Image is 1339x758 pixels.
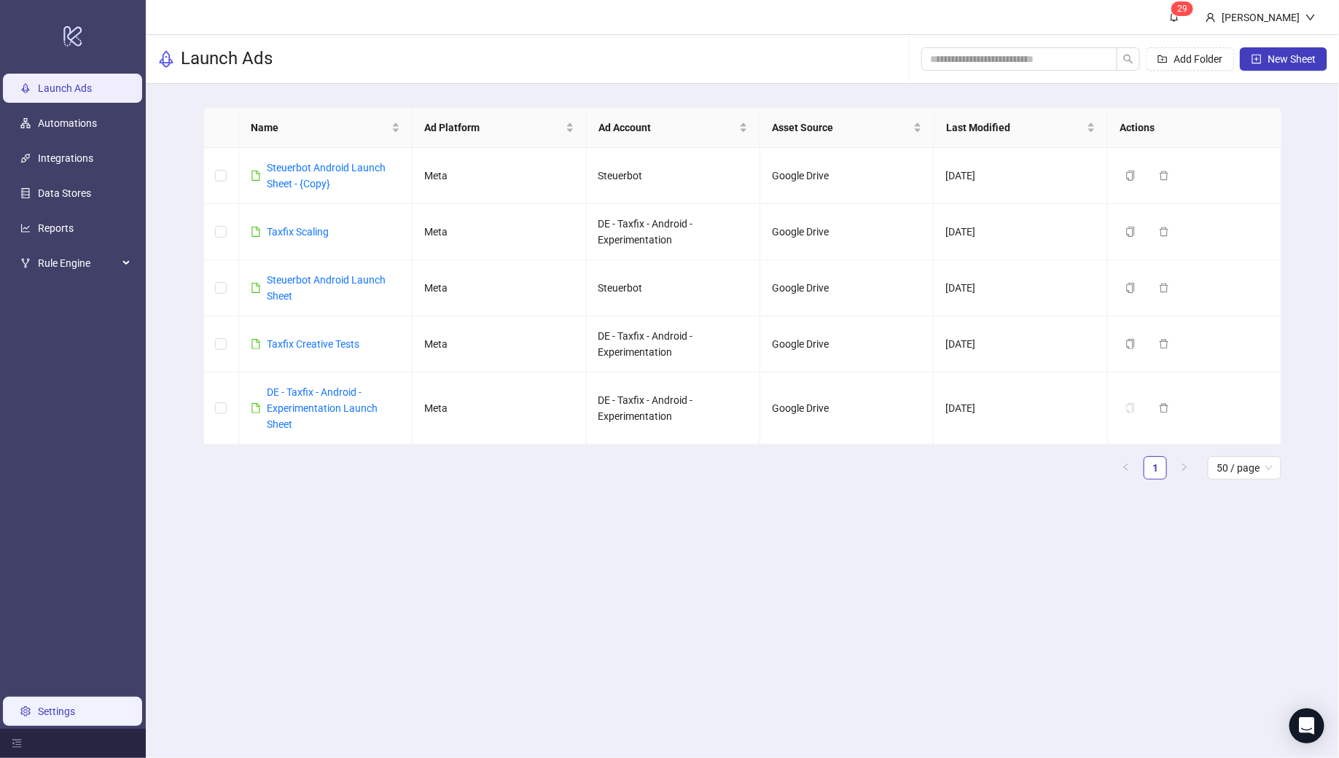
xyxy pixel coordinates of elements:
[760,204,934,260] td: Google Drive
[1144,457,1166,479] a: 1
[587,148,760,204] td: Steuerbot
[1171,1,1193,16] sup: 29
[1123,54,1133,64] span: search
[587,260,760,316] td: Steuerbot
[772,120,910,136] span: Asset Source
[1268,53,1316,65] span: New Sheet
[934,316,1107,372] td: [DATE]
[251,403,261,413] span: file
[267,386,378,430] a: DE - Taxfix - Android - Experimentation Launch Sheet
[1173,456,1196,480] button: right
[587,108,760,148] th: Ad Account
[1125,227,1136,237] span: copy
[1305,12,1316,23] span: down
[760,372,934,445] td: Google Drive
[934,108,1108,148] th: Last Modified
[413,148,586,204] td: Meta
[1240,47,1327,71] button: New Sheet
[587,204,760,260] td: DE - Taxfix - Android - Experimentation
[1114,456,1138,480] button: left
[1169,12,1179,22] span: bell
[413,204,586,260] td: Meta
[38,706,75,717] a: Settings
[1252,54,1262,64] span: plus-square
[267,338,359,350] a: Taxfix Creative Tests
[1114,456,1138,480] li: Previous Page
[760,148,934,204] td: Google Drive
[1125,171,1136,181] span: copy
[424,120,562,136] span: Ad Platform
[251,339,261,349] span: file
[267,162,386,189] a: Steuerbot Android Launch Sheet - {Copy}
[1174,53,1222,65] span: Add Folder
[760,108,934,148] th: Asset Source
[1146,47,1234,71] button: Add Folder
[12,738,22,749] span: menu-fold
[251,283,261,293] span: file
[934,148,1107,204] td: [DATE]
[38,187,91,199] a: Data Stores
[1125,339,1136,349] span: copy
[1217,457,1273,479] span: 50 / page
[181,47,273,71] h3: Launch Ads
[1289,708,1324,743] div: Open Intercom Messenger
[587,372,760,445] td: DE - Taxfix - Android - Experimentation
[1159,339,1169,349] span: delete
[413,316,586,372] td: Meta
[251,171,261,181] span: file
[760,260,934,316] td: Google Drive
[1173,456,1196,480] li: Next Page
[1208,456,1281,480] div: Page Size
[38,222,74,234] a: Reports
[239,108,413,148] th: Name
[587,316,760,372] td: DE - Taxfix - Android - Experimentation
[946,120,1084,136] span: Last Modified
[1182,4,1187,14] span: 9
[413,372,586,445] td: Meta
[1216,9,1305,26] div: [PERSON_NAME]
[1177,4,1182,14] span: 2
[760,316,934,372] td: Google Drive
[1158,54,1168,64] span: folder-add
[934,260,1107,316] td: [DATE]
[1120,399,1147,417] button: The sheet needs to be migrated before it can be duplicated. Please open the sheet to migrate it.
[1144,456,1167,480] li: 1
[1159,283,1169,293] span: delete
[267,226,329,238] a: Taxfix Scaling
[1159,227,1169,237] span: delete
[1108,108,1281,148] th: Actions
[413,260,586,316] td: Meta
[38,249,118,278] span: Rule Engine
[1122,463,1131,472] span: left
[413,108,586,148] th: Ad Platform
[251,227,261,237] span: file
[251,120,389,136] span: Name
[38,117,97,129] a: Automations
[38,152,93,164] a: Integrations
[1125,283,1136,293] span: copy
[934,372,1107,445] td: [DATE]
[1159,171,1169,181] span: delete
[157,50,175,68] span: rocket
[1180,463,1189,472] span: right
[1159,403,1169,413] span: delete
[934,204,1107,260] td: [DATE]
[20,258,31,268] span: fork
[267,274,386,302] a: Steuerbot Android Launch Sheet
[598,120,736,136] span: Ad Account
[38,82,92,94] a: Launch Ads
[1206,12,1216,23] span: user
